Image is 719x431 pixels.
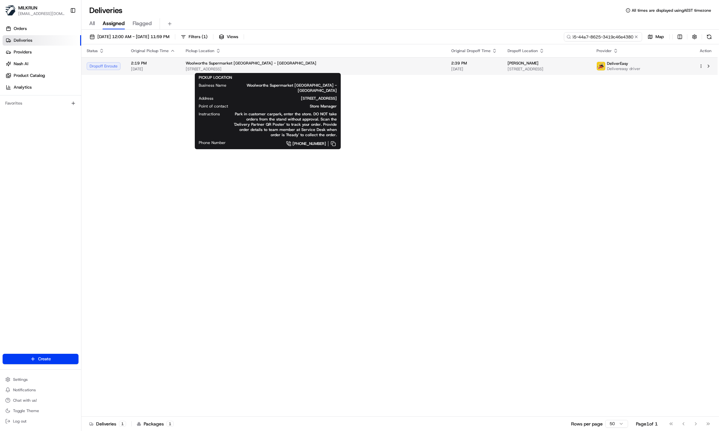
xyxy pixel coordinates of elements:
div: Action [699,48,712,53]
div: Packages [137,421,174,427]
span: Log out [13,419,26,424]
a: Analytics [3,82,81,93]
img: MILKRUN [5,5,16,16]
span: [DATE] [131,66,175,72]
span: Providers [14,49,32,55]
span: Original Pickup Time [131,48,169,53]
a: Orders [3,23,81,34]
button: MILKRUNMILKRUN[EMAIL_ADDRESS][DOMAIN_NAME] [3,3,67,18]
span: Nash AI [14,61,28,67]
span: Delivereasy driver [607,66,640,71]
span: Dropoff Location [508,48,538,53]
span: Map [655,34,664,40]
span: Address [199,96,213,101]
span: API Documentation [62,94,105,101]
div: Start new chat [22,62,107,69]
img: 1736555255976-a54dd68f-1ca7-489b-9aae-adbdc363a1c4 [7,62,18,74]
span: PICKUP LOCATION [199,75,232,80]
button: Notifications [3,385,79,395]
a: [PHONE_NUMBER] [236,140,337,147]
p: Welcome 👋 [7,26,119,36]
span: Product Catalog [14,73,45,79]
div: 1 [166,421,174,427]
span: 2:19 PM [131,61,175,66]
span: [DATE] 12:00 AM - [DATE] 11:59 PM [97,34,169,40]
span: All times are displayed using AEST timezone [632,8,711,13]
input: Type to search [564,32,642,41]
button: Chat with us! [3,396,79,405]
div: 💻 [55,95,60,100]
span: [PHONE_NUMBER] [293,141,326,146]
span: [DATE] [451,66,497,72]
a: Deliveries [3,35,81,46]
button: Log out [3,417,79,426]
a: Product Catalog [3,70,81,81]
span: Pylon [65,110,79,115]
span: Notifications [13,387,36,393]
div: Deliveries [89,421,126,427]
button: [EMAIL_ADDRESS][DOMAIN_NAME] [18,11,65,16]
div: 📗 [7,95,12,100]
a: Nash AI [3,59,81,69]
span: All [89,20,95,27]
span: Phone Number [199,140,226,145]
div: 1 [119,421,126,427]
button: Settings [3,375,79,384]
button: Toggle Theme [3,406,79,415]
a: 💻API Documentation [52,92,107,104]
a: Powered byPylon [46,110,79,115]
button: MILKRUN [18,5,37,11]
img: Nash [7,7,20,20]
span: Store Manager [238,104,337,109]
button: Map [645,32,667,41]
span: Filters [189,34,208,40]
div: Favorites [3,98,79,108]
span: Orders [14,26,27,32]
span: Knowledge Base [13,94,50,101]
a: 📗Knowledge Base [4,92,52,104]
div: Page 1 of 1 [636,421,658,427]
span: Chat with us! [13,398,37,403]
span: Toggle Theme [13,408,39,413]
p: Rows per page [571,421,603,427]
span: Settings [13,377,28,382]
span: [PERSON_NAME] [508,61,539,66]
span: Status [87,48,98,53]
span: Park in customer carpark, enter the store. DO NOT take orders from the stand without approval. Sc... [230,111,337,137]
span: Create [38,356,51,362]
span: Woolworths Supermarket [GEOGRAPHIC_DATA] - [GEOGRAPHIC_DATA] [186,61,316,66]
button: Refresh [705,32,714,41]
span: 2:39 PM [451,61,497,66]
button: Views [216,32,241,41]
span: Woolworths Supermarket [GEOGRAPHIC_DATA] - [GEOGRAPHIC_DATA] [237,83,337,93]
h1: Deliveries [89,5,122,16]
img: delivereasy_logo.png [597,62,605,70]
button: [DATE] 12:00 AM - [DATE] 11:59 PM [87,32,172,41]
span: Point of contact [199,104,228,109]
span: Pickup Location [186,48,214,53]
div: We're available if you need us! [22,69,82,74]
button: Create [3,354,79,364]
button: Filters(1) [178,32,210,41]
input: Clear [17,42,108,49]
span: Original Dropoff Time [451,48,491,53]
span: Views [227,34,238,40]
span: Instructions [199,111,220,117]
span: ( 1 ) [202,34,208,40]
button: Start new chat [111,64,119,72]
span: Analytics [14,84,32,90]
span: Business Name [199,83,226,88]
span: Flagged [133,20,152,27]
span: [STREET_ADDRESS] [186,66,441,72]
a: Providers [3,47,81,57]
span: Provider [597,48,612,53]
span: DeliverEasy [607,61,628,66]
span: Deliveries [14,37,32,43]
span: [STREET_ADDRESS] [224,96,337,101]
span: Assigned [103,20,125,27]
span: [STREET_ADDRESS] [508,66,586,72]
